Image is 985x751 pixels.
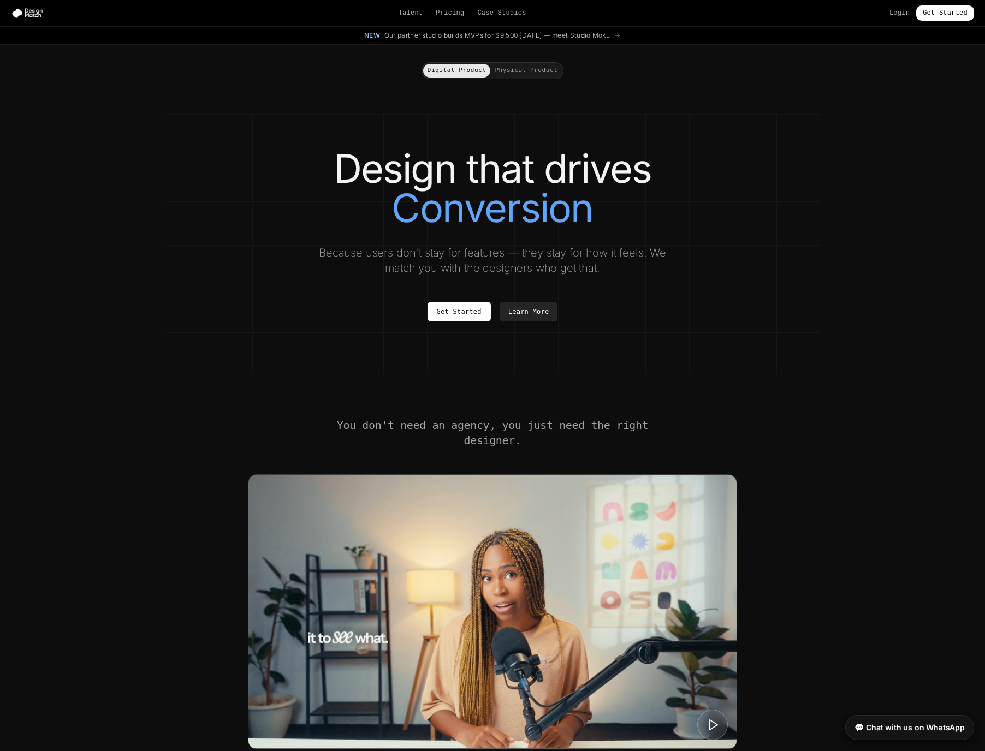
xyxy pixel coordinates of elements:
a: Get Started [428,302,491,321]
a: 💬 Chat with us on WhatsApp [845,715,974,740]
a: Case Studies [477,9,526,17]
a: Pricing [436,9,464,17]
img: Design Match [11,8,48,19]
span: New [364,31,380,40]
p: Because users don't stay for features — they stay for how it feels. We match you with the designe... [309,245,676,276]
h2: You don't need an agency, you just need the right designer. [335,418,650,448]
span: Conversion [391,188,593,228]
a: Learn More [500,302,558,321]
span: Our partner studio builds MVPs for $9,500 [DATE] — meet Studio Moku [384,31,610,40]
a: Talent [399,9,423,17]
a: Get Started [916,5,974,21]
button: Digital Product [423,64,491,78]
a: Login [889,9,910,17]
button: Physical Product [490,64,562,78]
h1: Design that drives [187,149,798,228]
img: Digital Product Design Match [248,475,737,749]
